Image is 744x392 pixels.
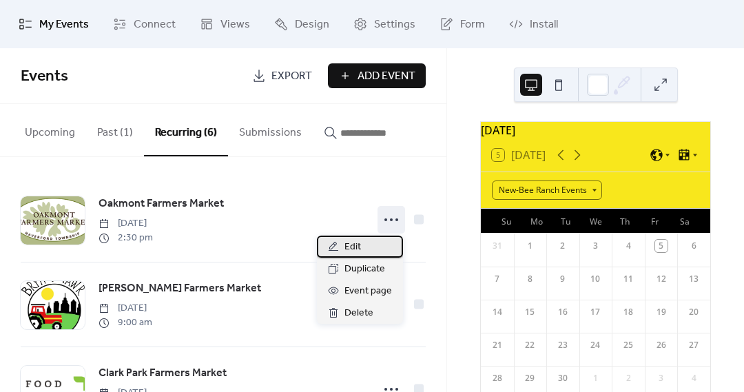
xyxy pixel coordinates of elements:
[589,273,601,285] div: 10
[344,261,385,278] span: Duplicate
[374,17,415,33] span: Settings
[655,240,668,252] div: 5
[103,6,186,43] a: Connect
[688,306,700,318] div: 20
[99,365,227,382] span: Clark Park Farmers Market
[271,68,312,85] span: Export
[8,6,99,43] a: My Events
[134,17,176,33] span: Connect
[99,231,153,245] span: 2:30 pm
[524,306,536,318] div: 15
[688,339,700,351] div: 27
[622,273,634,285] div: 11
[521,209,551,234] div: Mo
[189,6,260,43] a: Views
[640,209,670,234] div: Fr
[264,6,340,43] a: Design
[460,17,485,33] span: Form
[491,372,504,384] div: 28
[524,372,536,384] div: 29
[99,195,224,213] a: Oakmont Farmers Market
[242,63,322,88] a: Export
[688,240,700,252] div: 6
[228,104,313,155] button: Submissions
[589,372,601,384] div: 1
[491,306,504,318] div: 14
[344,239,361,256] span: Edit
[557,306,569,318] div: 16
[491,339,504,351] div: 21
[429,6,495,43] a: Form
[99,280,261,298] a: [PERSON_NAME] Farmers Market
[344,283,392,300] span: Event page
[86,104,144,155] button: Past (1)
[492,209,521,234] div: Su
[481,122,710,138] div: [DATE]
[589,306,601,318] div: 17
[655,339,668,351] div: 26
[551,209,581,234] div: Tu
[557,273,569,285] div: 9
[622,306,634,318] div: 18
[581,209,610,234] div: We
[344,305,373,322] span: Delete
[499,6,568,43] a: Install
[99,364,227,382] a: Clark Park Farmers Market
[622,339,634,351] div: 25
[655,273,668,285] div: 12
[524,339,536,351] div: 22
[670,209,699,234] div: Sa
[99,301,152,316] span: [DATE]
[39,17,89,33] span: My Events
[491,273,504,285] div: 7
[610,209,640,234] div: Th
[557,339,569,351] div: 23
[99,280,261,297] span: [PERSON_NAME] Farmers Market
[622,240,634,252] div: 4
[491,240,504,252] div: 31
[524,240,536,252] div: 1
[343,6,426,43] a: Settings
[557,240,569,252] div: 2
[557,372,569,384] div: 30
[295,17,329,33] span: Design
[688,372,700,384] div: 4
[99,196,224,212] span: Oakmont Farmers Market
[530,17,558,33] span: Install
[655,372,668,384] div: 3
[655,306,668,318] div: 19
[589,339,601,351] div: 24
[14,104,86,155] button: Upcoming
[21,61,68,92] span: Events
[99,316,152,330] span: 9:00 am
[328,63,426,88] button: Add Event
[524,273,536,285] div: 8
[99,216,153,231] span: [DATE]
[358,68,415,85] span: Add Event
[589,240,601,252] div: 3
[144,104,228,156] button: Recurring (6)
[622,372,634,384] div: 2
[220,17,250,33] span: Views
[688,273,700,285] div: 13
